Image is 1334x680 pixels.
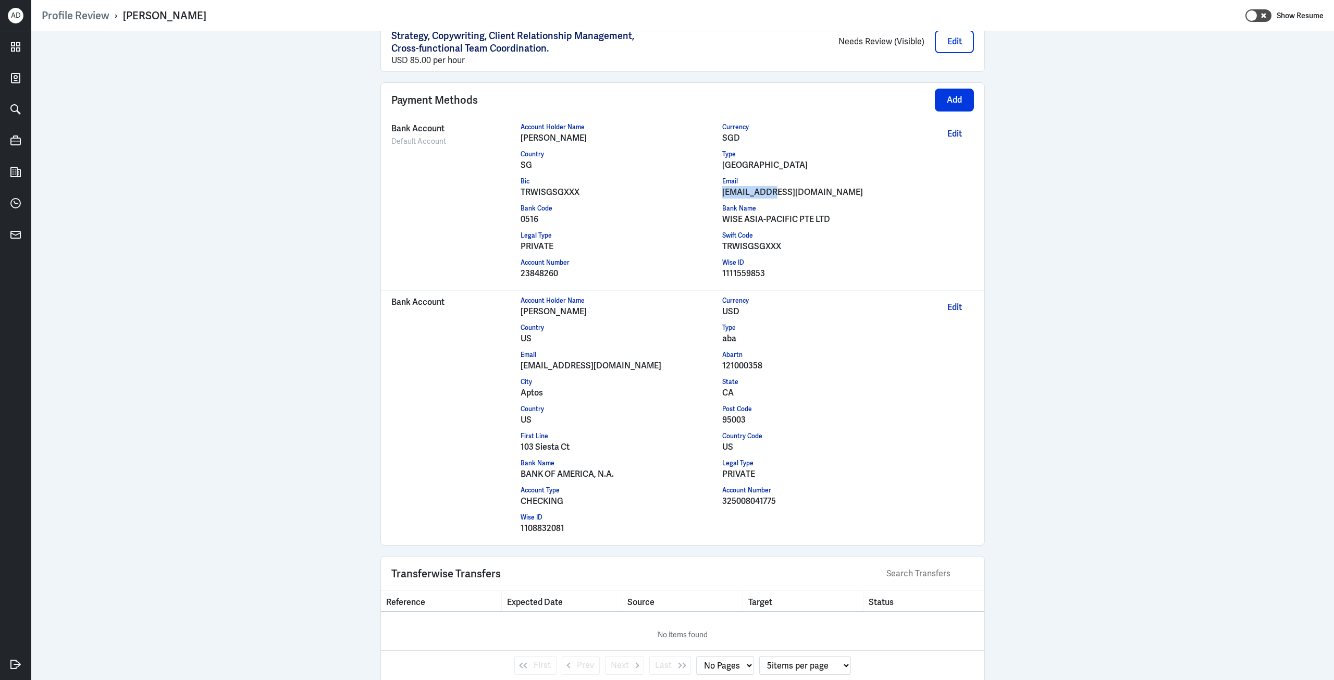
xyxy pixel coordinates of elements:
[521,495,723,508] div: CHECKING
[722,459,924,468] div: Legal Type
[521,332,723,345] div: US
[722,150,924,159] div: Type
[658,628,708,641] p: No items found
[722,441,924,453] div: US
[521,459,723,468] div: Bank Name
[622,591,743,611] th: Toggle SortBy
[611,659,629,672] span: Next
[521,296,723,305] div: Account Holder Name
[722,204,924,213] div: Bank Name
[391,296,479,308] p: Bank Account
[391,122,479,135] p: Bank Account
[722,267,924,280] div: 1111559853
[521,132,723,144] div: [PERSON_NAME]
[123,9,206,22] div: [PERSON_NAME]
[521,204,723,213] div: Bank Code
[935,122,974,145] button: Edit
[722,213,924,226] div: WISE ASIA-PACIFIC PTE LTD
[521,323,723,332] div: Country
[722,258,924,267] div: Wise ID
[42,9,109,22] a: Profile Review
[521,486,723,495] div: Account Type
[722,377,924,387] div: State
[521,231,723,240] div: Legal Type
[521,404,723,414] div: Country
[658,35,925,48] p: Needs Review (Visible)
[521,350,723,360] div: Email
[391,17,658,55] p: Content Project Management, Brand Strategy, Content Strategy, Copywriting, Client Relationship Ma...
[514,656,557,675] button: First
[722,159,924,171] div: [GEOGRAPHIC_DATA]
[722,414,924,426] div: 95003
[521,258,723,267] div: Account Number
[521,213,723,226] div: 0516
[722,240,924,253] div: TRWISGSGXXX
[722,468,924,480] div: PRIVATE
[521,441,723,453] div: 103 Siesta Ct
[935,89,974,112] button: Add
[722,323,924,332] div: Type
[534,659,551,672] span: First
[722,495,924,508] div: 325008041775
[722,387,924,399] div: CA
[521,468,723,480] div: BANK OF AMERICA, N.A.
[521,159,723,171] div: SG
[722,332,924,345] div: aba
[521,513,723,522] div: Wise ID
[605,656,644,675] button: Next
[521,431,723,441] div: First Line
[8,8,23,23] div: AD
[722,431,924,441] div: Country Code
[649,656,691,675] button: Last
[562,656,600,675] button: Prev
[521,240,723,253] div: PRIVATE
[521,360,723,372] div: [EMAIL_ADDRESS][DOMAIN_NAME]
[521,414,723,426] div: US
[722,404,924,414] div: Post Code
[722,132,924,144] div: SGD
[743,591,864,611] th: Toggle SortBy
[935,296,974,319] button: Edit
[521,177,723,186] div: Bic
[722,296,924,305] div: Currency
[722,122,924,132] div: Currency
[521,186,723,199] div: TRWISGSGXXX
[521,522,723,535] div: 1108832081
[521,122,723,132] div: Account Holder Name
[577,659,594,672] span: Prev
[521,377,723,387] div: City
[109,9,123,22] p: ›
[885,567,974,580] input: Search Transfers
[863,591,984,611] th: Toggle SortBy
[391,566,501,582] span: Transferwise Transfers
[722,350,924,360] div: Abartn
[391,92,478,108] span: Payment Methods
[502,591,623,611] th: Toggle SortBy
[722,231,924,240] div: Swift Code
[722,360,924,372] div: 121000358
[521,150,723,159] div: Country
[391,137,446,146] span: Default Account
[935,30,974,53] button: Edit
[521,305,723,318] div: [PERSON_NAME]
[722,186,924,199] div: [EMAIL_ADDRESS][DOMAIN_NAME]
[722,305,924,318] div: USD
[521,387,723,399] div: Aptos
[391,55,658,66] div: USD 85.00 per hour
[1277,9,1324,22] label: Show Resume
[722,486,924,495] div: Account Number
[722,177,924,186] div: Email
[381,591,502,611] th: Toggle SortBy
[521,267,723,280] div: 23848260
[655,659,672,672] span: Last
